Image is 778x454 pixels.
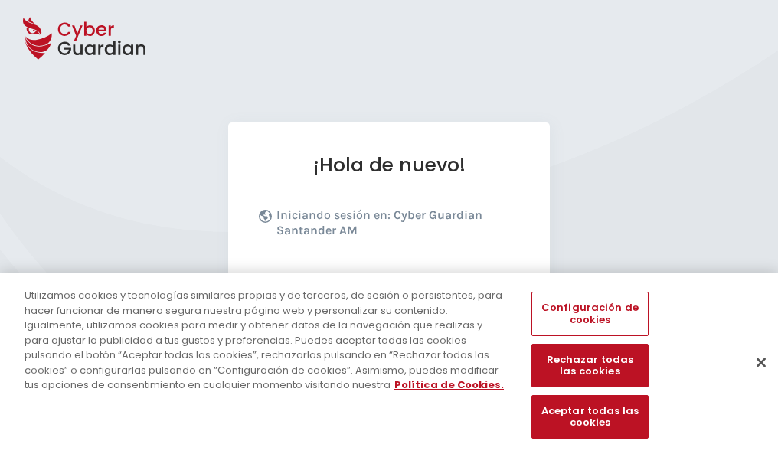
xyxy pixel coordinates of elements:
[276,207,515,246] p: Iniciando sesión en:
[25,288,508,393] div: Utilizamos cookies y tecnologías similares propias y de terceros, de sesión o persistentes, para ...
[531,395,648,439] button: Aceptar todas las cookies
[394,377,504,392] a: Más información sobre su privacidad, se abre en una nueva pestaña
[259,153,519,177] h1: ¡Hola de nuevo!
[531,292,648,335] button: Configuración de cookies, Abre el cuadro de diálogo del centro de preferencias.
[531,344,648,387] button: Rechazar todas las cookies
[744,345,778,379] button: Cerrar
[276,207,482,237] b: Cyber Guardian Santander AM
